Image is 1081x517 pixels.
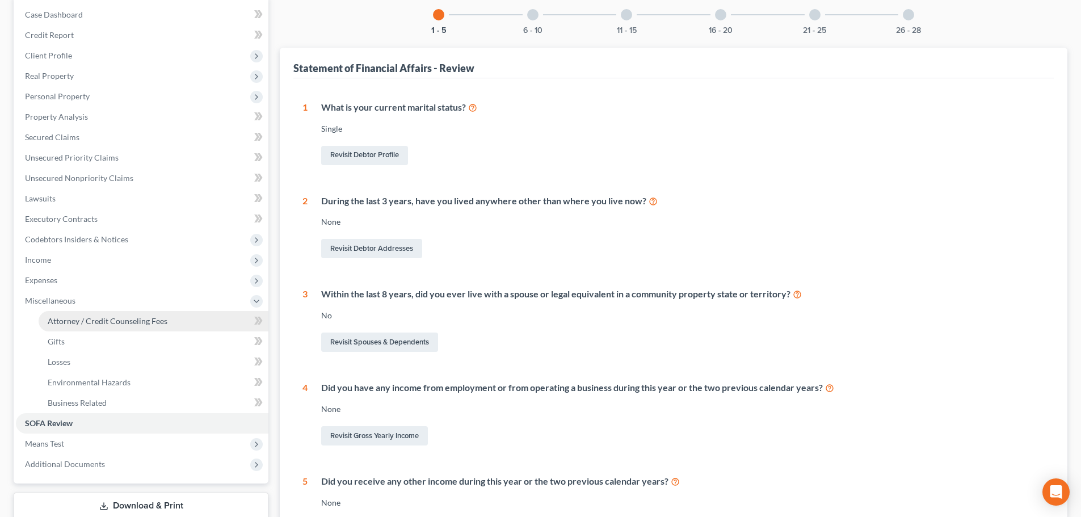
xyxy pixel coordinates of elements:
[321,426,428,445] a: Revisit Gross Yearly Income
[48,377,131,387] span: Environmental Hazards
[39,331,268,352] a: Gifts
[25,275,57,285] span: Expenses
[16,168,268,188] a: Unsecured Nonpriority Claims
[48,398,107,407] span: Business Related
[321,381,1045,394] div: Did you have any income from employment or from operating a business during this year or the two ...
[48,337,65,346] span: Gifts
[16,148,268,168] a: Unsecured Priority Claims
[25,418,73,428] span: SOFA Review
[16,107,268,127] a: Property Analysis
[25,153,119,162] span: Unsecured Priority Claims
[25,194,56,203] span: Lawsuits
[302,288,308,354] div: 3
[16,209,268,229] a: Executory Contracts
[321,497,1045,508] div: None
[16,5,268,25] a: Case Dashboard
[25,132,79,142] span: Secured Claims
[321,333,438,352] a: Revisit Spouses & Dependents
[16,25,268,45] a: Credit Report
[16,188,268,209] a: Lawsuits
[48,357,70,367] span: Losses
[709,27,733,35] button: 16 - 20
[16,413,268,434] a: SOFA Review
[25,255,51,264] span: Income
[293,61,474,75] div: Statement of Financial Affairs - Review
[16,127,268,148] a: Secured Claims
[321,101,1045,114] div: What is your current marital status?
[39,311,268,331] a: Attorney / Credit Counseling Fees
[25,296,75,305] span: Miscellaneous
[1042,478,1070,506] div: Open Intercom Messenger
[39,372,268,393] a: Environmental Hazards
[321,216,1045,228] div: None
[896,27,921,35] button: 26 - 28
[25,214,98,224] span: Executory Contracts
[25,71,74,81] span: Real Property
[302,195,308,261] div: 2
[523,27,542,35] button: 6 - 10
[25,51,72,60] span: Client Profile
[321,239,422,258] a: Revisit Debtor Addresses
[617,27,637,35] button: 11 - 15
[321,288,1045,301] div: Within the last 8 years, did you ever live with a spouse or legal equivalent in a community prope...
[25,91,90,101] span: Personal Property
[25,30,74,40] span: Credit Report
[25,439,64,448] span: Means Test
[321,403,1045,415] div: None
[321,146,408,165] a: Revisit Debtor Profile
[25,459,105,469] span: Additional Documents
[25,112,88,121] span: Property Analysis
[321,123,1045,134] div: Single
[25,173,133,183] span: Unsecured Nonpriority Claims
[48,316,167,326] span: Attorney / Credit Counseling Fees
[321,475,1045,488] div: Did you receive any other income during this year or the two previous calendar years?
[302,381,308,448] div: 4
[803,27,826,35] button: 21 - 25
[25,234,128,244] span: Codebtors Insiders & Notices
[39,393,268,413] a: Business Related
[321,195,1045,208] div: During the last 3 years, have you lived anywhere other than where you live now?
[302,101,308,167] div: 1
[321,310,1045,321] div: No
[25,10,83,19] span: Case Dashboard
[431,27,447,35] button: 1 - 5
[39,352,268,372] a: Losses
